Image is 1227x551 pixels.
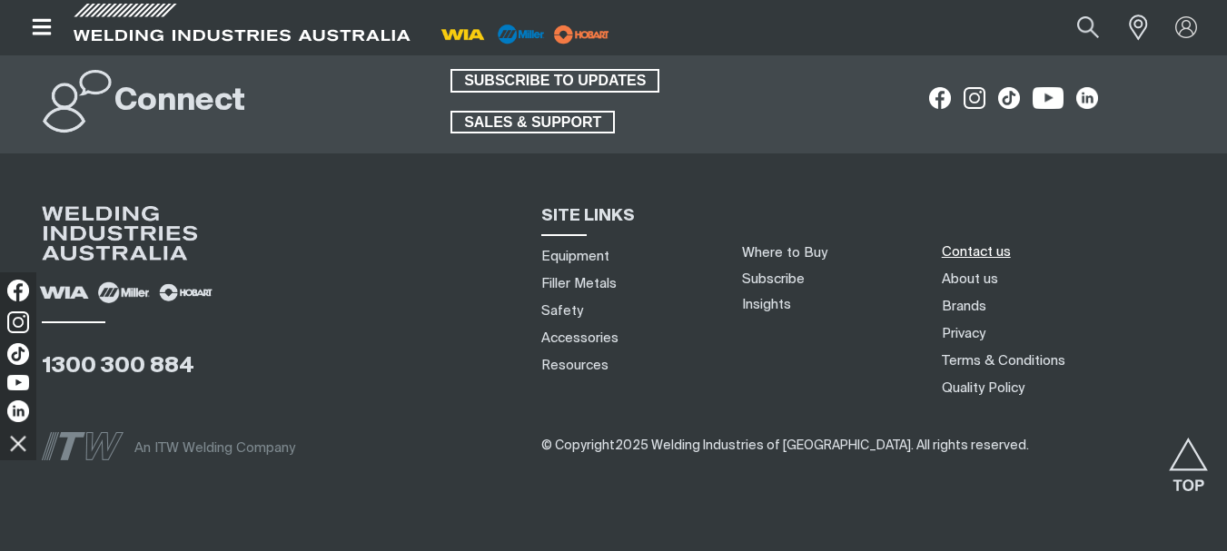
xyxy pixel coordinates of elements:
[7,400,29,422] img: LinkedIn
[942,297,986,316] a: Brands
[541,439,1029,452] span: © Copyright 2025 Welding Industries of [GEOGRAPHIC_DATA] . All rights reserved.
[541,301,583,320] a: Safety
[549,27,615,41] a: miller
[450,69,659,93] a: SUBSCRIBE TO UPDATES
[742,298,791,311] a: Insights
[3,428,34,458] img: hide socials
[1057,7,1119,48] button: Search products
[114,82,245,122] h2: Connect
[549,21,615,48] img: miller
[541,247,609,266] a: Equipment
[942,379,1024,398] a: Quality Policy
[942,324,985,343] a: Privacy
[541,274,617,293] a: Filler Metals
[452,69,658,93] span: SUBSCRIBE TO UPDATES
[535,242,719,379] nav: Sitemap
[935,238,1219,401] nav: Footer
[1168,438,1209,478] button: Scroll to top
[7,311,29,333] img: Instagram
[450,111,615,134] a: SALES & SUPPORT
[942,242,1011,261] a: Contact us
[7,343,29,365] img: TikTok
[134,441,295,455] span: An ITW Welding Company
[541,438,1029,452] span: ​​​​​​​​​​​​​​​​​​ ​​​​​​
[1034,7,1119,48] input: Product name or item number...
[42,355,194,377] a: 1300 300 884
[742,246,827,260] a: Where to Buy
[541,356,609,375] a: Resources
[541,329,618,348] a: Accessories
[7,280,29,301] img: Facebook
[7,375,29,390] img: YouTube
[742,272,805,286] a: Subscribe
[942,270,998,289] a: About us
[942,351,1065,370] a: Terms & Conditions
[541,208,635,224] span: SITE LINKS
[452,111,613,134] span: SALES & SUPPORT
